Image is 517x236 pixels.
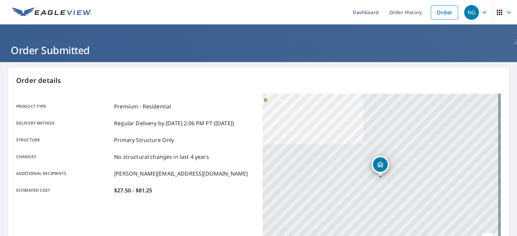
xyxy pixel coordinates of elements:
div: NG [464,5,479,20]
img: EV Logo [12,7,92,17]
p: Product type [16,102,111,110]
p: [PERSON_NAME][EMAIL_ADDRESS][DOMAIN_NAME] [114,170,248,178]
p: $27.50 - $81.25 [114,186,152,194]
p: Order details [16,76,501,86]
div: Dropped pin, building 1, Residential property, 4042 Trail Ridge Rd Middleburg, FL 32068 [372,156,389,177]
p: Premium - Residential [114,102,171,110]
p: Estimated cost [16,186,111,194]
p: Changes [16,153,111,161]
p: No structural changes in last 4 years [114,153,209,161]
p: Structure [16,136,111,144]
a: Order [431,5,458,19]
h1: Order Submitted [8,43,509,57]
p: Primary Structure Only [114,136,174,144]
p: Delivery method [16,119,111,127]
p: Additional recipients [16,170,111,178]
p: Regular Delivery by [DATE] 2:06 PM PT ([DATE]) [114,119,234,127]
